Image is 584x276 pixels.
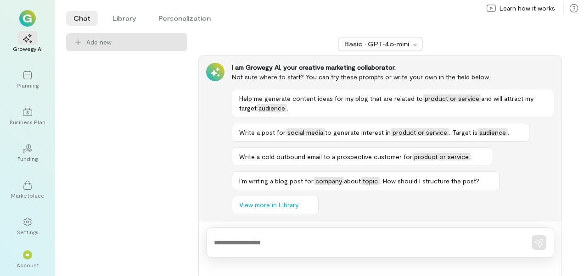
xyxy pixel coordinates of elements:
a: Business Plan [11,100,44,133]
span: Add new [86,38,112,47]
span: product or service [412,153,471,160]
div: Basic · GPT‑4o‑mini [344,39,410,49]
div: Planning [17,82,39,89]
span: about [344,177,361,185]
a: Marketplace [11,173,44,206]
span: View more in Library [239,200,298,210]
span: product or service [391,128,449,136]
a: Planning [11,63,44,96]
li: Chat [66,11,98,26]
div: Business Plan [10,118,45,126]
span: topic [361,177,380,185]
div: Marketplace [11,192,45,199]
span: company [314,177,344,185]
span: product or service [423,94,481,102]
span: . [508,128,509,136]
a: Settings [11,210,44,243]
span: . How should I structure the post? [380,177,479,185]
a: Funding [11,137,44,170]
span: audience [257,104,287,112]
li: Library [105,11,144,26]
button: I’m writing a blog post forcompanyabouttopic. How should I structure the post? [232,171,500,190]
span: audience [477,128,508,136]
span: to generate interest in [325,128,391,136]
span: Learn how it works [500,4,555,13]
button: Write a cold outbound email to a prospective customer forproduct or service. [232,147,492,166]
div: Account [17,261,39,269]
div: Funding [17,155,38,162]
span: . [471,153,472,160]
div: I am Growegy AI, your creative marketing collaborator. [232,63,554,72]
span: . [287,104,288,112]
button: Write a post forsocial mediato generate interest inproduct or service. Target isaudience. [232,123,529,142]
span: Write a post for [239,128,286,136]
a: Growegy AI [11,27,44,60]
span: I’m writing a blog post for [239,177,314,185]
span: Write a cold outbound email to a prospective customer for [239,153,412,160]
li: Personalization [151,11,218,26]
div: Settings [17,228,39,236]
button: Help me generate content ideas for my blog that are related toproduct or serviceand will attract ... [232,89,554,117]
span: social media [286,128,325,136]
span: . Target is [449,128,477,136]
div: Growegy AI [13,45,43,52]
button: View more in Library [232,196,319,214]
div: Not sure where to start? You can try these prompts or write your own in the field below. [232,72,554,82]
span: Help me generate content ideas for my blog that are related to [239,94,423,102]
